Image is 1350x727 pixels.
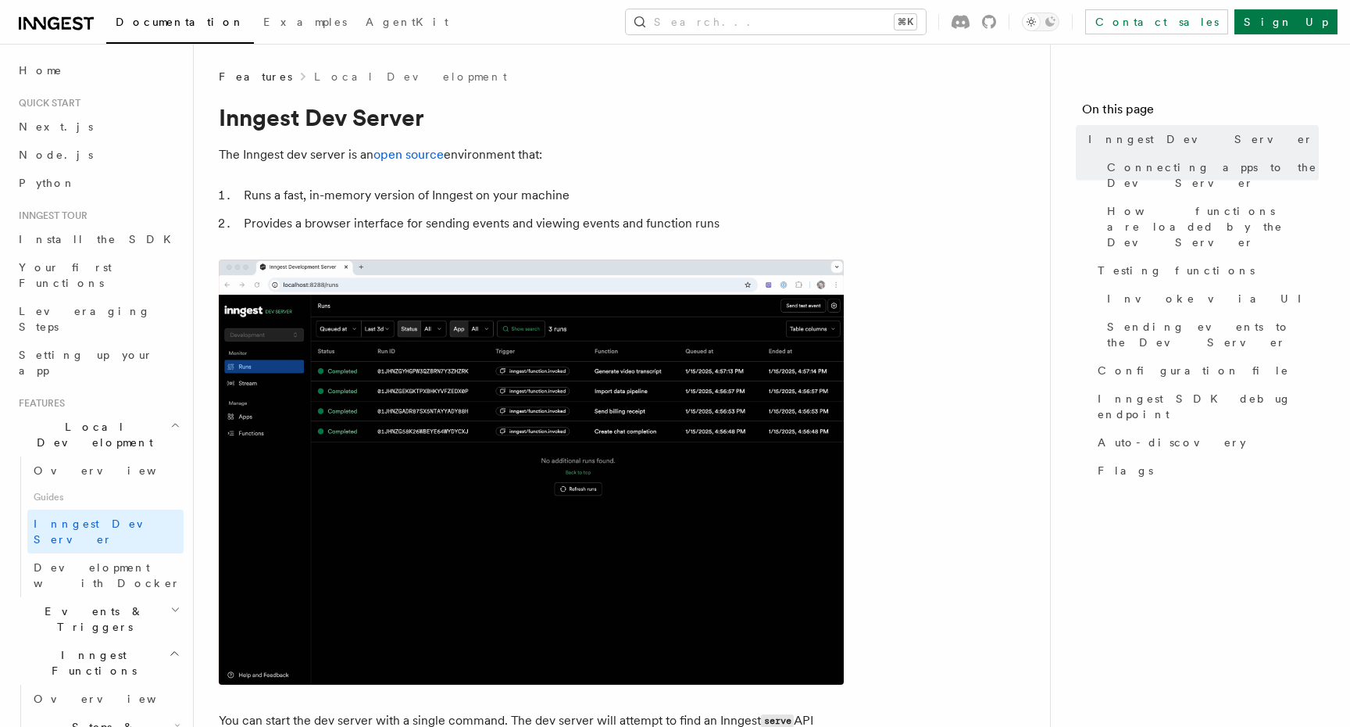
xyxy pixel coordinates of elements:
a: How functions are loaded by the Dev Server [1101,197,1319,256]
span: Features [219,69,292,84]
a: Inngest SDK debug endpoint [1091,385,1319,428]
a: Inngest Dev Server [27,510,184,553]
a: Setting up your app [12,341,184,385]
span: Guides [27,485,184,510]
div: Local Development [12,457,184,597]
a: Overview [27,457,184,485]
span: Flags [1098,463,1153,478]
p: The Inngest dev server is an environment that: [219,144,844,166]
a: AgentKit [356,5,458,42]
a: Contact sales [1085,9,1228,34]
span: Auto-discovery [1098,435,1246,450]
span: Examples [263,16,347,28]
a: Development with Docker [27,553,184,597]
span: Setting up your app [19,349,153,377]
span: Leveraging Steps [19,305,151,333]
span: Python [19,177,76,189]
button: Local Development [12,413,184,457]
kbd: ⌘K [895,14,916,30]
li: Runs a fast, in-memory version of Inngest on your machine [239,184,844,206]
a: Testing functions [1091,256,1319,285]
button: Events & Triggers [12,597,184,641]
img: Dev Server Demo [219,260,844,685]
a: open source [373,147,444,162]
button: Search...⌘K [626,9,926,34]
span: AgentKit [366,16,448,28]
a: Configuration file [1091,356,1319,385]
span: Events & Triggers [12,603,170,635]
span: Connecting apps to the Dev Server [1107,159,1319,191]
a: Node.js [12,141,184,169]
span: Configuration file [1098,363,1289,378]
span: How functions are loaded by the Dev Server [1107,203,1319,250]
a: Leveraging Steps [12,297,184,341]
h1: Inngest Dev Server [219,103,844,131]
span: Overview [34,464,195,477]
span: Development with Docker [34,561,180,589]
span: Documentation [116,16,245,28]
a: Inngest Dev Server [1082,125,1319,153]
a: Next.js [12,113,184,141]
span: Inngest tour [12,210,87,222]
a: Flags [1091,457,1319,485]
span: Invoke via UI [1107,291,1315,306]
a: Local Development [314,69,507,84]
a: Invoke via UI [1101,285,1319,313]
a: Python [12,169,184,197]
span: Install the SDK [19,233,180,245]
a: Your first Functions [12,253,184,297]
a: Auto-discovery [1091,428,1319,457]
span: Quick start [12,97,80,109]
a: Connecting apps to the Dev Server [1101,153,1319,197]
a: Install the SDK [12,225,184,253]
a: Overview [27,685,184,713]
a: Sending events to the Dev Server [1101,313,1319,356]
li: Provides a browser interface for sending events and viewing events and function runs [239,213,844,235]
span: Your first Functions [19,261,112,289]
span: Overview [34,693,195,705]
span: Node.js [19,149,93,161]
h4: On this page [1082,100,1319,125]
a: Sign Up [1234,9,1337,34]
span: Home [19,63,62,78]
span: Features [12,397,65,410]
a: Examples [254,5,356,42]
span: Local Development [12,419,170,450]
span: Inngest Dev Server [34,517,167,546]
span: Inngest SDK debug endpoint [1098,391,1319,422]
button: Inngest Functions [12,641,184,685]
button: Toggle dark mode [1022,13,1059,31]
span: Next.js [19,120,93,133]
a: Documentation [106,5,254,44]
a: Home [12,56,184,84]
span: Inngest Functions [12,647,169,679]
span: Sending events to the Dev Server [1107,319,1319,350]
span: Inngest Dev Server [1088,131,1313,147]
span: Testing functions [1098,263,1255,278]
